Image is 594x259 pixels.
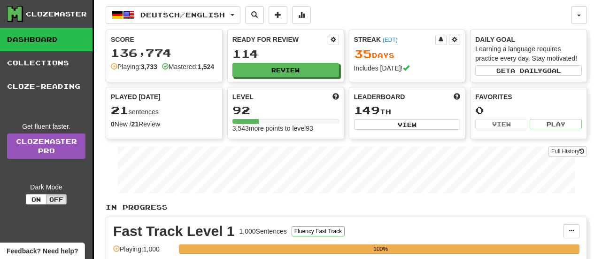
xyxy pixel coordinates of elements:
div: 92 [232,104,339,116]
button: Add sentence to collection [269,6,287,24]
span: a daily [510,67,542,74]
span: 149 [354,103,380,117]
div: Daily Goal [475,35,582,44]
button: View [475,119,527,129]
a: ClozemasterPro [7,133,85,159]
span: Open feedback widget [7,246,78,256]
div: th [354,104,461,117]
div: Ready for Review [232,35,328,44]
div: sentences [111,104,217,117]
button: Search sentences [245,6,264,24]
span: 21 [111,103,129,117]
div: 136,774 [111,47,217,59]
div: Fast Track Level 1 [113,224,235,238]
span: Level [232,92,254,102]
div: Learning a language requires practice every day. Stay motivated! [475,44,582,63]
div: Get fluent faster. [7,122,85,131]
button: Review [232,63,339,77]
button: More stats [292,6,311,24]
div: 0 [475,104,582,116]
strong: 21 [131,120,139,128]
div: 100% [182,244,579,254]
div: Includes [DATE]! [354,63,461,73]
span: Deutsch / English [140,11,225,19]
p: In Progress [106,203,587,212]
button: Off [46,194,67,204]
strong: 1,524 [198,63,214,71]
a: (EDT) [383,37,398,43]
div: New / Review [111,119,217,129]
button: Seta dailygoal [475,65,582,76]
button: Full History [548,146,587,157]
button: Fluency Fast Track [292,226,345,236]
strong: 3,733 [141,63,157,71]
button: Play [530,119,582,129]
div: Playing: [111,62,157,71]
span: 35 [354,47,372,60]
strong: 0 [111,120,115,128]
div: Day s [354,48,461,60]
span: This week in points, UTC [454,92,460,102]
div: Dark Mode [7,182,85,192]
div: Clozemaster [26,9,87,19]
button: View [354,119,461,130]
div: Favorites [475,92,582,102]
span: Leaderboard [354,92,405,102]
div: 114 [232,48,339,60]
span: Played [DATE] [111,92,161,102]
div: 3,543 more points to level 93 [232,124,339,133]
div: Streak [354,35,436,44]
button: Deutsch/English [106,6,240,24]
div: 1,000 Sentences [239,227,287,236]
span: Score more points to level up [332,92,339,102]
button: On [26,194,46,204]
div: Mastered: [162,62,214,71]
div: Score [111,35,217,44]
